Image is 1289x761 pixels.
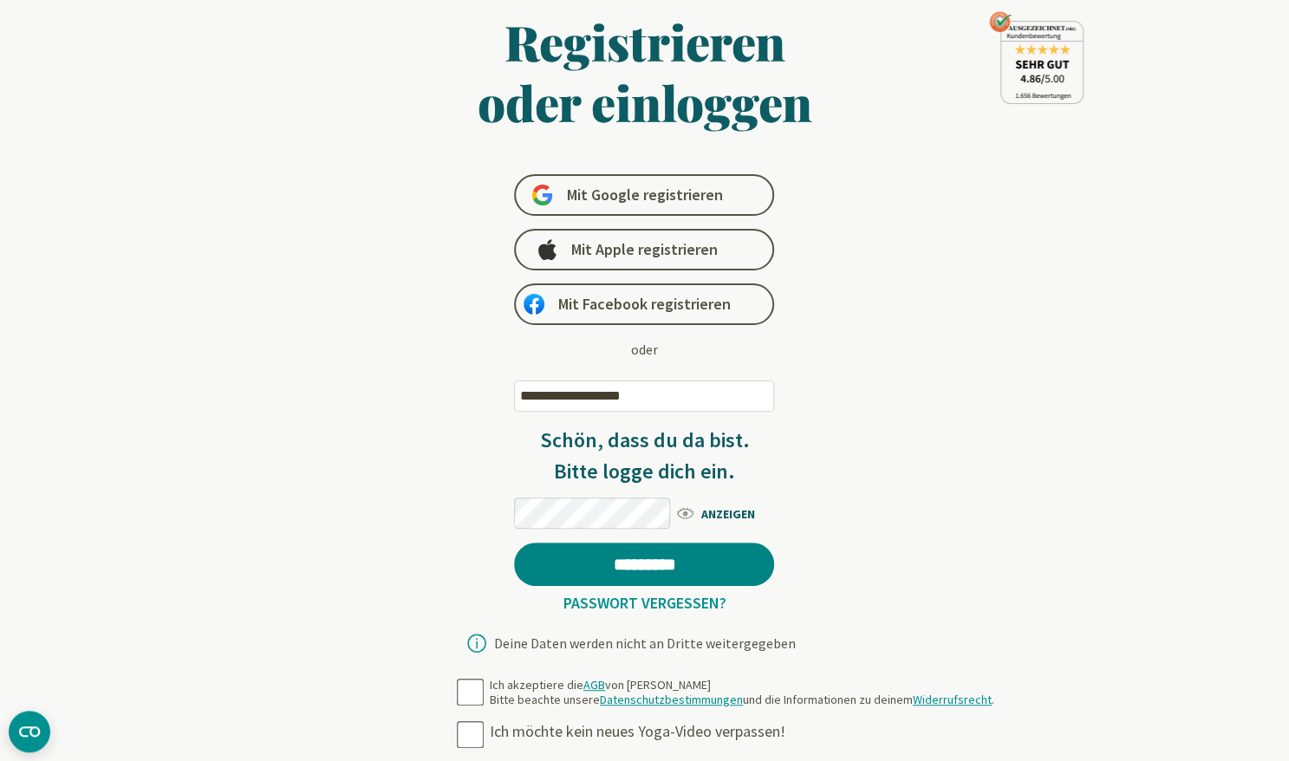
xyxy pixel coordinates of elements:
[9,711,50,752] button: CMP-Widget öffnen
[514,174,774,216] a: Mit Google registrieren
[566,185,722,205] span: Mit Google registrieren
[514,229,774,270] a: Mit Apple registrieren
[631,339,658,360] div: oder
[571,239,718,260] span: Mit Apple registrieren
[600,692,743,707] a: Datenschutzbestimmungen
[490,678,994,708] div: Ich akzeptiere die von [PERSON_NAME] Bitte beachte unsere und die Informationen zu deinem .
[583,677,605,693] a: AGB
[309,11,980,133] h1: Registrieren oder einloggen
[913,692,992,707] a: Widerrufsrecht
[493,636,795,650] div: Deine Daten werden nicht an Dritte weitergegeben
[514,283,774,325] a: Mit Facebook registrieren
[558,294,731,315] span: Mit Facebook registrieren
[556,593,732,613] a: Passwort vergessen?
[989,11,1084,104] img: ausgezeichnet_seal.png
[514,425,774,487] h3: Schön, dass du da bist. Bitte logge dich ein.
[490,722,1001,742] div: Ich möchte kein neues Yoga-Video verpassen!
[674,502,774,524] span: ANZEIGEN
